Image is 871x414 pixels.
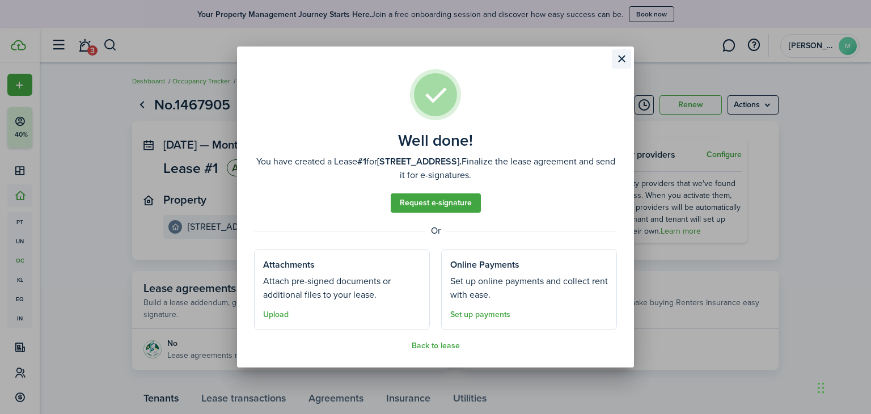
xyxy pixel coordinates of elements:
[450,274,608,302] well-done-section-description: Set up online payments and collect rent with ease.
[450,258,519,272] well-done-section-title: Online Payments
[612,49,631,69] button: Close modal
[254,224,617,238] well-done-separator: Or
[818,371,825,405] div: Drag
[450,310,510,319] a: Set up payments
[263,274,421,302] well-done-section-description: Attach pre-signed documents or additional files to your lease.
[814,360,871,414] iframe: Chat Widget
[398,132,473,150] well-done-title: Well done!
[263,310,289,319] button: Upload
[357,155,366,168] b: #1
[263,258,315,272] well-done-section-title: Attachments
[391,193,481,213] a: Request e-signature
[412,341,460,350] button: Back to lease
[377,155,462,168] b: [STREET_ADDRESS].
[254,155,617,182] well-done-description: You have created a Lease for Finalize the lease agreement and send it for e-signatures.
